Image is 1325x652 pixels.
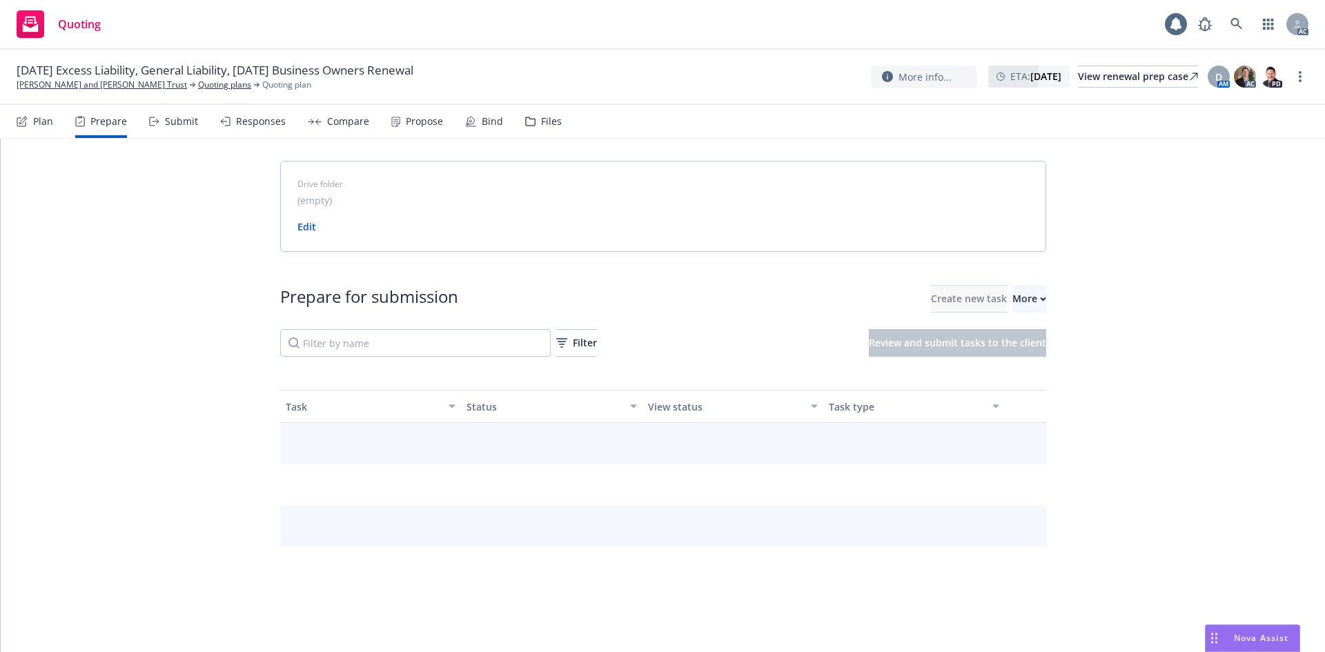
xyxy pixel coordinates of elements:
div: Drag to move [1206,625,1223,651]
div: Prepare for submission [280,285,458,313]
button: Filter [556,329,597,357]
a: Search [1223,10,1250,38]
span: D [1215,70,1222,84]
div: Propose [406,116,443,127]
div: Compare [327,116,369,127]
span: More info... [899,70,952,84]
img: photo [1234,66,1256,88]
img: photo [1260,66,1282,88]
a: Quoting plans [198,79,251,91]
button: Status [461,390,642,423]
a: Switch app [1255,10,1282,38]
button: Create new task [931,285,1007,313]
div: Task [286,399,441,414]
div: View renewal prep case [1078,66,1198,87]
span: Drive folder [297,178,1029,190]
div: Prepare [90,116,127,127]
a: [PERSON_NAME] and [PERSON_NAME] Trust [17,79,187,91]
a: Quoting [11,5,106,43]
div: Task type [829,399,984,414]
div: Responses [236,116,286,127]
button: Review and submit tasks to the client [869,329,1046,357]
div: More [1012,286,1046,312]
span: Nova Assist [1234,632,1288,644]
input: Filter by name [280,329,551,357]
span: (empty) [297,193,332,208]
a: Report a Bug [1191,10,1219,38]
span: ETA : [1010,69,1061,83]
div: Plan [33,116,53,127]
span: Create new task [931,292,1007,305]
div: Files [541,116,562,127]
button: Task type [823,390,1005,423]
div: Submit [165,116,198,127]
span: Quoting plan [262,79,311,91]
a: more [1292,68,1308,85]
span: Review and submit tasks to the client [869,336,1046,349]
div: Status [467,399,622,414]
button: Nova Assist [1205,624,1300,652]
button: More [1012,285,1046,313]
div: Bind [482,116,503,127]
span: Quoting [58,19,101,30]
button: View status [642,390,824,423]
a: View renewal prep case [1078,66,1198,88]
strong: [DATE] [1030,70,1061,83]
div: Filter [556,330,597,356]
span: [DATE] Excess Liability, General Liability, [DATE] Business Owners Renewal [17,62,413,79]
button: More info... [871,66,977,88]
a: Edit [297,220,316,233]
div: View status [648,399,803,414]
button: Task [280,390,462,423]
